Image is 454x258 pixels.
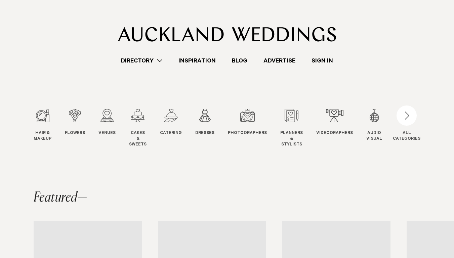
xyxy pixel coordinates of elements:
[129,109,147,147] a: Cakes & Sweets
[316,109,353,136] a: Videographers
[366,131,382,142] span: Audio Visual
[366,109,396,147] swiper-slide: 10 / 12
[393,131,420,142] div: ALL CATEGORIES
[34,109,51,142] a: Hair & Makeup
[160,131,182,136] span: Catering
[65,131,85,136] span: Flowers
[303,56,341,65] a: Sign In
[65,109,98,147] swiper-slide: 2 / 12
[65,109,85,136] a: Flowers
[98,109,129,147] swiper-slide: 3 / 12
[160,109,182,136] a: Catering
[366,109,382,142] a: Audio Visual
[98,131,116,136] span: Venues
[118,27,336,42] img: Auckland Weddings Logo
[170,56,224,65] a: Inspiration
[195,131,214,136] span: Dresses
[255,56,303,65] a: Advertise
[98,109,116,136] a: Venues
[228,131,267,136] span: Photographers
[195,109,214,136] a: Dresses
[224,56,255,65] a: Blog
[228,109,267,136] a: Photographers
[228,109,280,147] swiper-slide: 7 / 12
[316,109,366,147] swiper-slide: 9 / 12
[34,109,65,147] swiper-slide: 1 / 12
[316,131,353,136] span: Videographers
[160,109,195,147] swiper-slide: 5 / 12
[129,131,147,147] span: Cakes & Sweets
[195,109,228,147] swiper-slide: 6 / 12
[280,131,303,147] span: Planners & Stylists
[34,131,51,142] span: Hair & Makeup
[113,56,170,65] a: Directory
[393,109,420,140] button: ALLCATEGORIES
[129,109,160,147] swiper-slide: 4 / 12
[280,109,316,147] swiper-slide: 8 / 12
[280,109,303,147] a: Planners & Stylists
[34,191,87,205] h2: Featured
